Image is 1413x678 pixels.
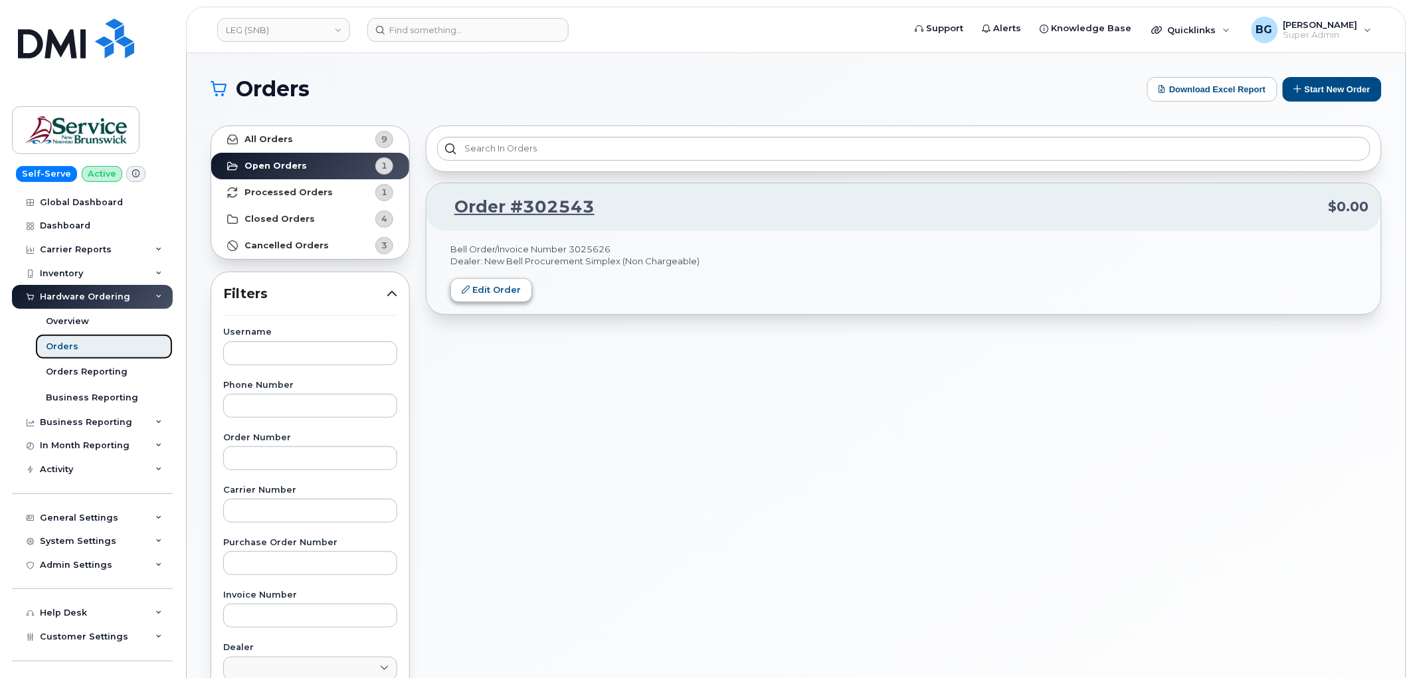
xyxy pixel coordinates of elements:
[244,214,315,224] strong: Closed Orders
[244,134,293,145] strong: All Orders
[244,161,307,171] strong: Open Orders
[381,212,387,225] span: 4
[223,486,397,495] label: Carrier Number
[211,179,409,206] a: Processed Orders1
[223,434,397,442] label: Order Number
[223,643,397,652] label: Dealer
[381,133,387,145] span: 9
[211,232,409,259] a: Cancelled Orders3
[450,278,532,303] a: Edit Order
[450,243,1357,256] p: Bell Order/Invoice Number 3025626
[381,239,387,252] span: 3
[1147,77,1277,102] button: Download Excel Report
[1283,77,1382,102] button: Start New Order
[223,539,397,547] label: Purchase Order Number
[381,159,387,172] span: 1
[211,126,409,153] a: All Orders9
[223,328,397,337] label: Username
[438,195,595,219] a: Order #302543
[244,240,329,251] strong: Cancelled Orders
[223,381,397,390] label: Phone Number
[223,591,397,600] label: Invoice Number
[244,187,333,198] strong: Processed Orders
[437,137,1370,161] input: Search in orders
[223,284,387,303] span: Filters
[211,153,409,179] a: Open Orders1
[236,79,310,99] span: Orders
[211,206,409,232] a: Closed Orders4
[381,186,387,199] span: 1
[450,255,1357,268] p: Dealer: New Bell Procurement Simplex (Non Chargeable)
[1329,197,1369,216] span: $0.00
